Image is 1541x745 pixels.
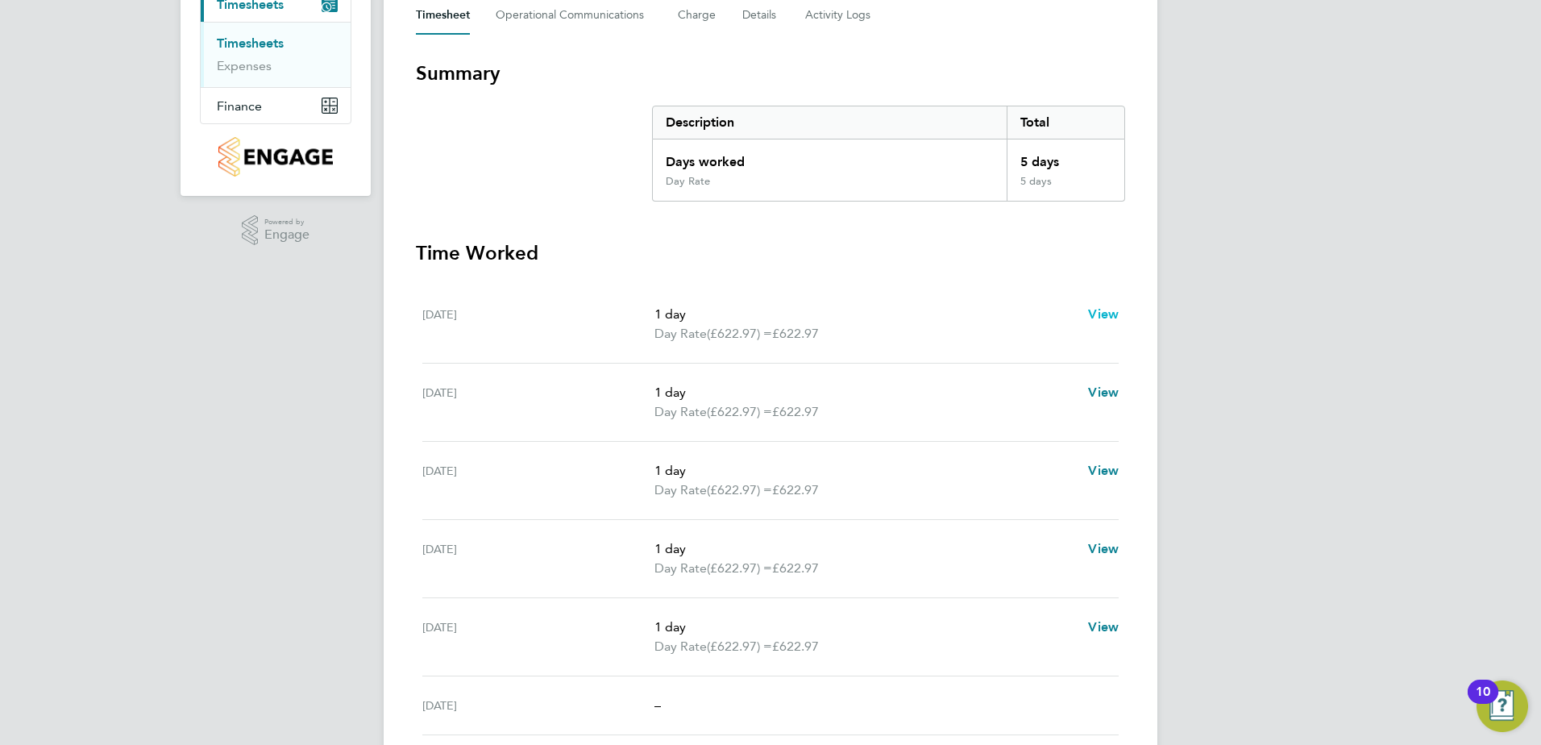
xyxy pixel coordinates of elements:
a: Expenses [217,58,272,73]
div: Description [653,106,1007,139]
span: (£622.97) = [707,482,772,497]
a: View [1088,618,1119,637]
span: (£622.97) = [707,560,772,576]
span: £622.97 [772,482,819,497]
p: 1 day [654,539,1075,559]
span: (£622.97) = [707,639,772,654]
img: countryside-properties-logo-retina.png [218,137,332,177]
div: Timesheets [201,22,351,87]
span: Day Rate [654,559,707,578]
div: [DATE] [422,461,654,500]
a: View [1088,539,1119,559]
div: 5 days [1007,175,1124,201]
div: Total [1007,106,1124,139]
span: (£622.97) = [707,404,772,419]
a: Go to home page [200,137,351,177]
span: View [1088,385,1119,400]
div: Days worked [653,139,1007,175]
span: Finance [217,98,262,114]
h3: Summary [416,60,1125,86]
a: View [1088,383,1119,402]
div: [DATE] [422,696,654,715]
span: View [1088,463,1119,478]
span: View [1088,541,1119,556]
span: (£622.97) = [707,326,772,341]
span: Day Rate [654,637,707,656]
div: Day Rate [666,175,710,188]
span: Day Rate [654,481,707,500]
div: 5 days [1007,139,1124,175]
span: Engage [264,228,309,242]
span: – [654,697,661,713]
h3: Time Worked [416,240,1125,266]
div: Summary [652,106,1125,202]
span: £622.97 [772,404,819,419]
span: £622.97 [772,326,819,341]
span: £622.97 [772,560,819,576]
a: Timesheets [217,35,284,51]
span: View [1088,619,1119,635]
a: Powered byEngage [242,215,310,246]
button: Finance [201,88,351,123]
div: [DATE] [422,539,654,578]
span: Day Rate [654,324,707,343]
span: £622.97 [772,639,819,654]
div: [DATE] [422,383,654,422]
div: [DATE] [422,618,654,656]
p: 1 day [654,618,1075,637]
p: 1 day [654,383,1075,402]
span: Day Rate [654,402,707,422]
a: View [1088,305,1119,324]
div: [DATE] [422,305,654,343]
button: Open Resource Center, 10 new notifications [1477,680,1528,732]
span: View [1088,306,1119,322]
p: 1 day [654,461,1075,481]
div: 10 [1476,692,1490,713]
a: View [1088,461,1119,481]
p: 1 day [654,305,1075,324]
span: Powered by [264,215,309,229]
